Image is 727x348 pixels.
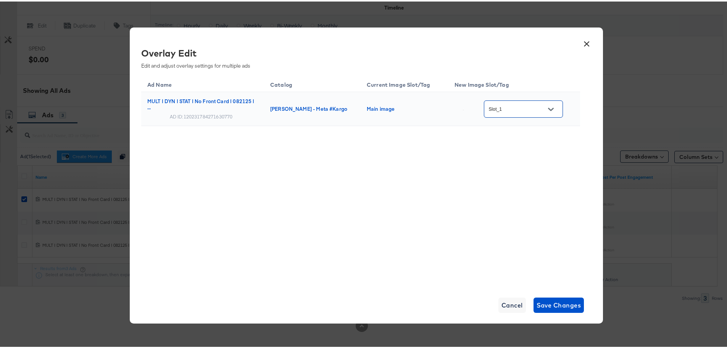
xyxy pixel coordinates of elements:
[367,104,439,110] div: Main image
[534,296,584,311] button: Save Changes
[141,45,574,68] div: Edit and adjust overlay settings for multiple ads
[361,74,448,91] th: Current Image Slot/Tag
[448,74,580,91] th: New Image Slot/Tag
[580,34,593,47] button: ×
[270,104,351,110] div: [PERSON_NAME] - Meta #Kargo
[147,97,255,109] div: MULT | DYN | STAT | No Front Card | 082125 | ...
[537,298,581,309] span: Save Changes
[147,80,182,87] span: Ad Name
[545,102,556,113] button: Open
[501,298,523,309] span: Cancel
[498,296,526,311] button: Cancel
[141,45,574,58] div: Overlay Edit
[270,80,302,87] span: Catalog
[170,112,233,118] div: AD ID: 120231784271630770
